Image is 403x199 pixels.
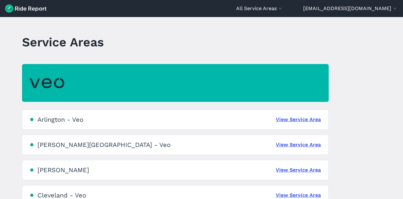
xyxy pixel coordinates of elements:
[22,33,104,51] h1: Service Areas
[30,74,64,92] img: Veo
[303,5,398,12] button: [EMAIL_ADDRESS][DOMAIN_NAME]
[37,191,86,199] div: Cleveland - Veo
[276,116,321,123] a: View Service Area
[5,4,47,13] img: Ride Report
[236,5,283,12] button: All Service Areas
[276,166,321,174] a: View Service Area
[276,191,321,199] a: View Service Area
[37,166,89,174] div: [PERSON_NAME]
[37,141,171,149] div: [PERSON_NAME][GEOGRAPHIC_DATA] - Veo
[276,141,321,149] a: View Service Area
[37,116,83,123] div: Arlington - Veo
